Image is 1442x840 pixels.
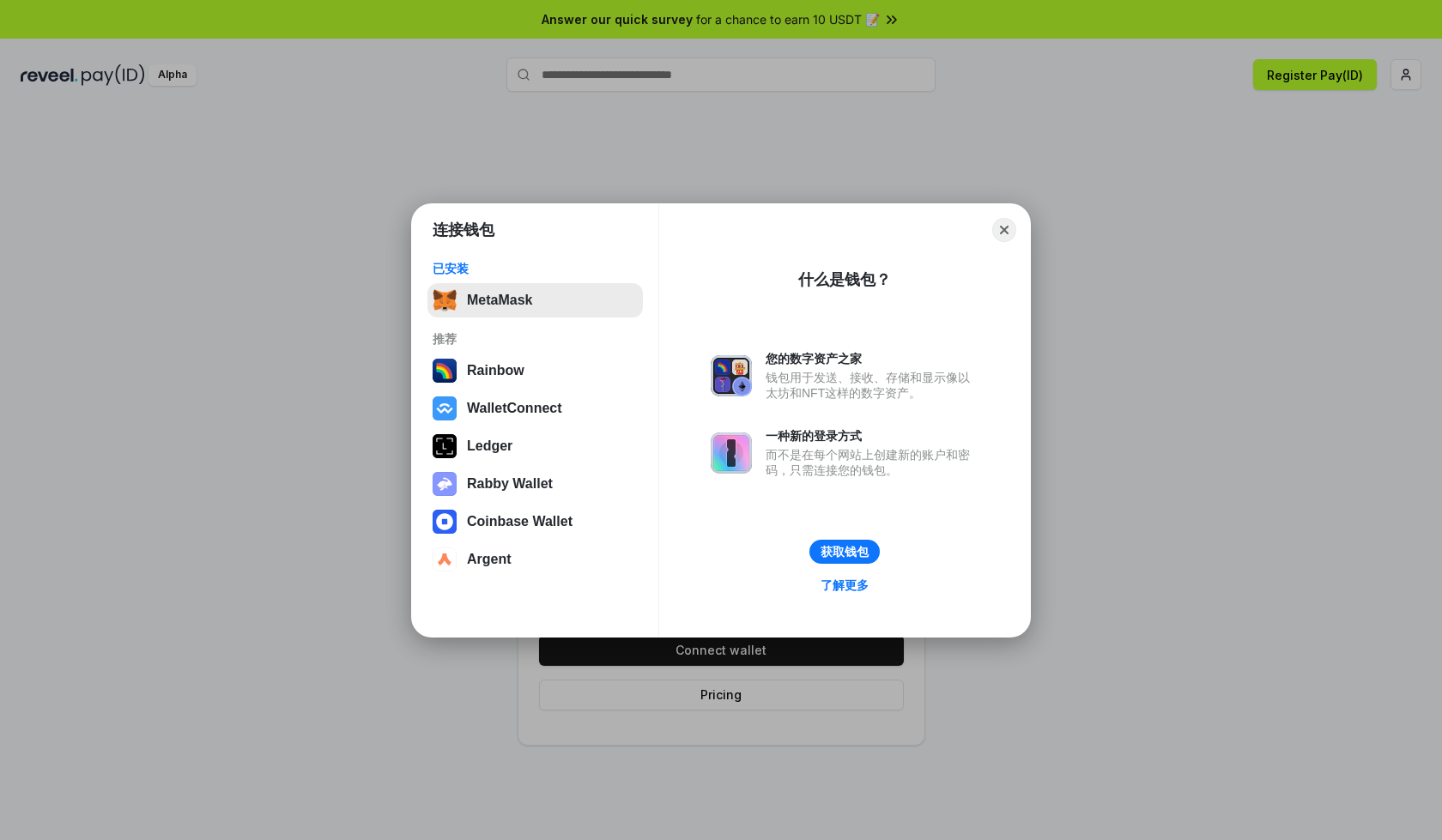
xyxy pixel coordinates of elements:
[427,542,643,577] button: Argent
[766,351,978,366] div: 您的数字资产之家
[809,540,880,564] button: 获取钱包
[433,510,457,534] img: svg+xml,%3Csvg%20width%3D%2228%22%20height%3D%2228%22%20viewBox%3D%220%200%2028%2028%22%20fill%3D...
[810,574,879,596] a: 了解更多
[711,432,752,474] img: svg+xml,%3Csvg%20xmlns%3D%22http%3A%2F%2Fwww.w3.org%2F2000%2Fsvg%22%20fill%3D%22none%22%20viewBox...
[433,220,494,240] h1: 连接钱包
[766,447,978,478] div: 而不是在每个网站上创建新的账户和密码，只需连接您的钱包。
[467,476,553,492] div: Rabby Wallet
[427,505,643,539] button: Coinbase Wallet
[433,472,457,496] img: svg+xml,%3Csvg%20xmlns%3D%22http%3A%2F%2Fwww.w3.org%2F2000%2Fsvg%22%20fill%3D%22none%22%20viewBox...
[467,552,512,567] div: Argent
[467,514,573,529] div: Coinbase Wallet
[992,218,1016,242] button: Close
[427,429,643,463] button: Ledger
[711,355,752,396] img: svg+xml,%3Csvg%20xmlns%3D%22http%3A%2F%2Fwww.w3.org%2F2000%2Fsvg%22%20fill%3D%22none%22%20viewBox...
[433,359,457,383] img: svg+xml,%3Csvg%20width%3D%22120%22%20height%3D%22120%22%20viewBox%3D%220%200%20120%20120%22%20fil...
[766,370,978,401] div: 钱包用于发送、接收、存储和显示像以太坊和NFT这样的数字资产。
[433,261,638,276] div: 已安装
[467,363,524,378] div: Rainbow
[433,434,457,458] img: svg+xml,%3Csvg%20xmlns%3D%22http%3A%2F%2Fwww.w3.org%2F2000%2Fsvg%22%20width%3D%2228%22%20height%3...
[427,391,643,426] button: WalletConnect
[821,544,869,559] div: 获取钱包
[467,438,512,454] div: Ledger
[821,577,869,593] div: 了解更多
[427,283,643,317] button: MetaMask
[427,467,643,501] button: Rabby Wallet
[433,331,638,347] div: 推荐
[467,293,532,308] div: MetaMask
[766,428,978,444] div: 一种新的登录方式
[433,547,457,571] img: svg+xml,%3Csvg%20width%3D%2228%22%20height%3D%2228%22%20viewBox%3D%220%200%2028%2028%22%20fill%3D...
[467,401,562,416] div: WalletConnect
[433,288,457,312] img: svg+xml,%3Csvg%20fill%3D%22none%22%20height%3D%2233%22%20viewBox%3D%220%200%2035%2033%22%20width%...
[427,354,643,388] button: Rainbow
[433,396,457,420] img: svg+xml,%3Csvg%20width%3D%2228%22%20height%3D%2228%22%20viewBox%3D%220%200%2028%2028%22%20fill%3D...
[798,269,891,290] div: 什么是钱包？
